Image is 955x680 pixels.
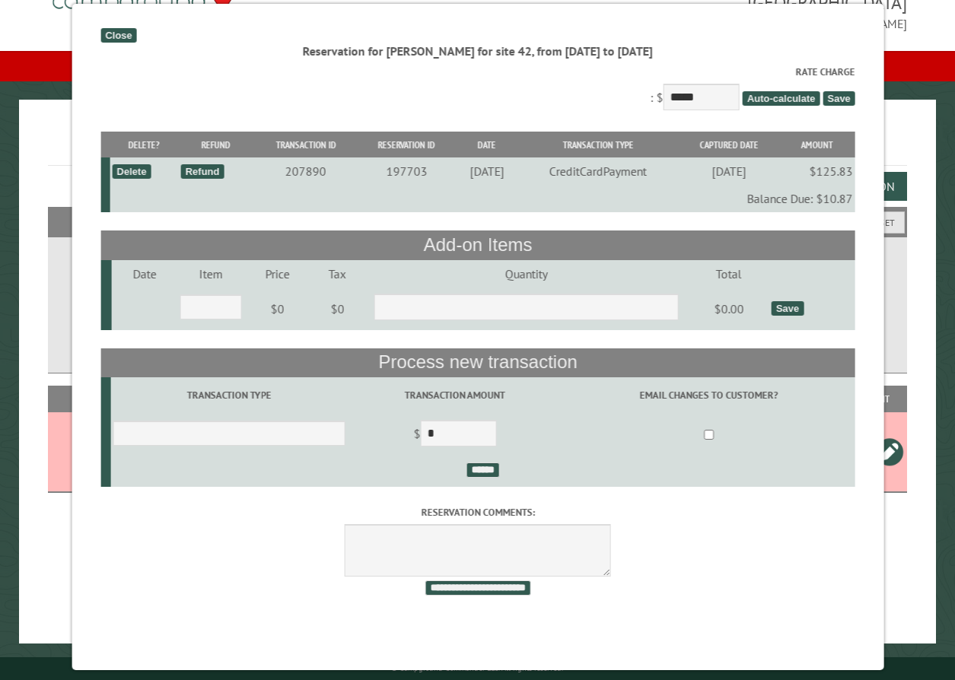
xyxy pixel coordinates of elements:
th: Transaction ID [253,132,357,158]
small: © Campground Commander LLC. All rights reserved. [391,663,563,673]
th: Add-on Items [100,230,855,259]
div: Save [771,301,803,316]
label: Reservation comments: [100,505,855,520]
th: Transaction Type [517,132,678,158]
th: Refund [178,132,253,158]
td: Date [112,260,178,288]
td: Quantity [363,260,689,288]
th: Process new transaction [100,348,855,377]
td: [DATE] [678,157,779,185]
td: Balance Due: $10.87 [110,185,855,212]
td: Total [689,260,769,288]
th: Amount [779,132,855,158]
div: Delete [112,164,151,179]
td: $125.83 [779,157,855,185]
td: $ [347,414,562,456]
span: Save [823,91,855,106]
td: $0.00 [689,288,769,330]
td: Tax [311,260,363,288]
td: Item [177,260,244,288]
th: Reservation ID [357,132,456,158]
span: Auto-calculate [742,91,820,106]
td: 197703 [357,157,456,185]
td: [DATE] [456,157,517,185]
div: Reservation for [PERSON_NAME] for site 42, from [DATE] to [DATE] [100,43,855,59]
td: $0 [244,288,311,330]
div: : $ [100,65,855,114]
td: 207890 [253,157,357,185]
td: $0 [311,288,363,330]
label: Transaction Type [113,388,345,402]
th: Site [56,386,155,412]
td: Price [244,260,311,288]
th: Captured Date [678,132,779,158]
div: Close [100,28,136,43]
label: Email changes to customer? [565,388,852,402]
label: Transaction Amount [349,388,559,402]
h1: Reservations [48,124,908,166]
div: Refund [180,164,224,179]
label: Rate Charge [100,65,855,79]
th: Delete? [110,132,178,158]
h2: Filters [48,207,908,236]
td: CreditCardPayment [517,157,678,185]
th: Date [456,132,517,158]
